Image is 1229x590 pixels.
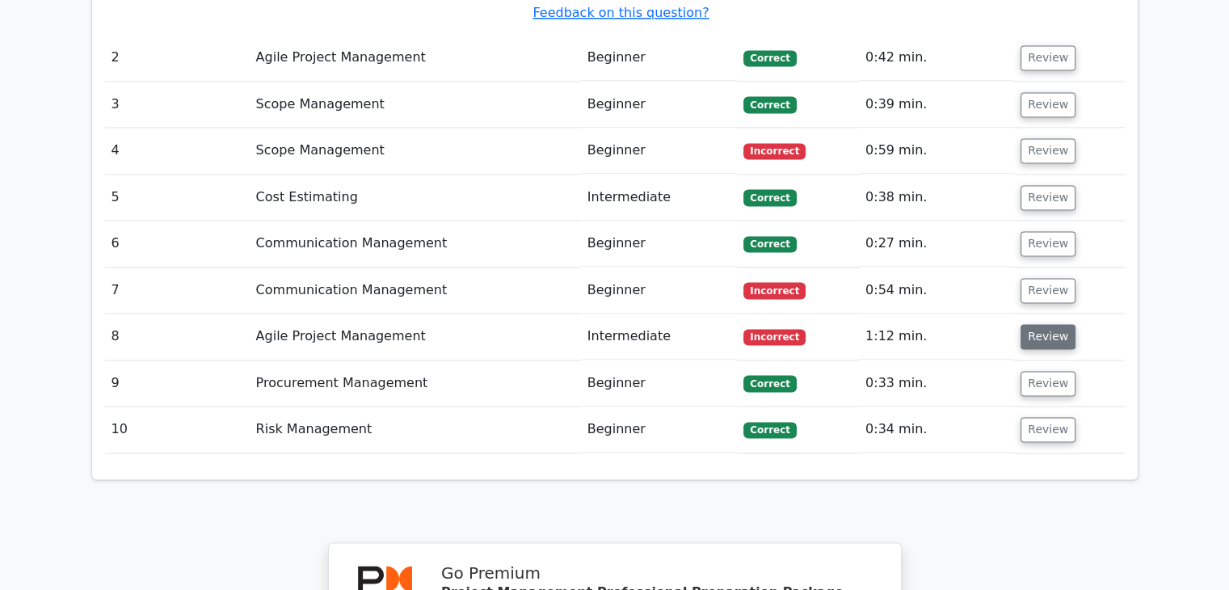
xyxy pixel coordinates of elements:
button: Review [1021,417,1075,442]
td: Communication Management [250,268,581,314]
span: Correct [743,375,796,391]
span: Correct [743,422,796,438]
button: Review [1021,371,1075,396]
td: Scope Management [250,82,581,128]
td: 5 [105,175,250,221]
td: 1:12 min. [859,314,1014,360]
td: 0:38 min. [859,175,1014,221]
td: Intermediate [581,175,738,221]
button: Review [1021,45,1075,70]
button: Review [1021,138,1075,163]
span: Correct [743,236,796,252]
td: Beginner [581,407,738,453]
td: Procurement Management [250,360,581,407]
td: Intermediate [581,314,738,360]
td: 0:59 min. [859,128,1014,174]
td: 0:27 min. [859,221,1014,267]
span: Correct [743,96,796,112]
td: Risk Management [250,407,581,453]
button: Review [1021,185,1075,210]
td: 6 [105,221,250,267]
td: 0:34 min. [859,407,1014,453]
td: Agile Project Management [250,314,581,360]
button: Review [1021,231,1075,256]
td: Beginner [581,82,738,128]
td: Beginner [581,128,738,174]
td: Beginner [581,35,738,81]
td: 4 [105,128,250,174]
span: Incorrect [743,143,806,159]
td: 8 [105,314,250,360]
span: Incorrect [743,282,806,298]
td: Agile Project Management [250,35,581,81]
span: Incorrect [743,329,806,345]
span: Correct [743,189,796,205]
button: Review [1021,278,1075,303]
a: Feedback on this question? [532,5,709,20]
td: 0:54 min. [859,268,1014,314]
td: 0:42 min. [859,35,1014,81]
td: 0:33 min. [859,360,1014,407]
td: Scope Management [250,128,581,174]
button: Review [1021,324,1075,349]
td: Cost Estimating [250,175,581,221]
td: Beginner [581,221,738,267]
td: 7 [105,268,250,314]
td: 9 [105,360,250,407]
td: 3 [105,82,250,128]
button: Review [1021,92,1075,117]
td: Communication Management [250,221,581,267]
td: 10 [105,407,250,453]
td: Beginner [581,268,738,314]
td: Beginner [581,360,738,407]
td: 2 [105,35,250,81]
td: 0:39 min. [859,82,1014,128]
span: Correct [743,50,796,66]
